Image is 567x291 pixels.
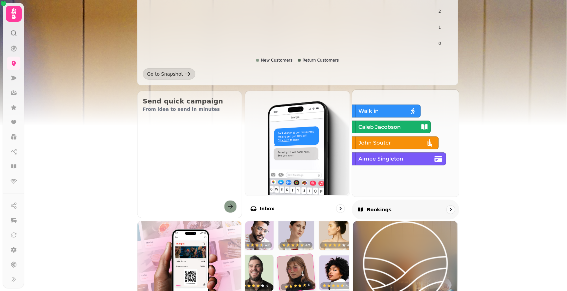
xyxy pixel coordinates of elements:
[337,205,344,212] svg: go to
[245,90,349,195] img: Inbox
[143,68,196,80] a: Go to Snapshot
[367,206,392,213] p: Bookings
[298,58,339,63] div: Return Customers
[439,9,441,14] tspan: 2
[439,25,441,30] tspan: 1
[143,106,237,113] p: From idea to send in minutes
[137,91,243,218] button: Send quick campaignFrom idea to send in minutes
[447,206,454,213] svg: go to
[352,89,458,196] img: Bookings
[256,58,293,63] div: New Customers
[245,91,350,218] a: InboxInbox
[260,205,274,212] p: Inbox
[439,41,441,46] tspan: 0
[147,71,183,77] div: Go to Snapshot
[352,89,459,219] a: BookingsBookings
[143,96,237,106] h2: Send quick campaign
